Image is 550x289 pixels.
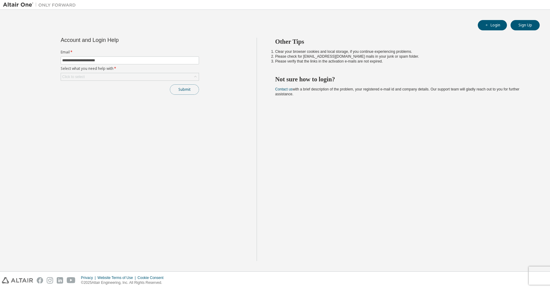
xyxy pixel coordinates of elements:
img: linkedin.svg [57,277,63,284]
label: Select what you need help with [61,66,199,71]
div: Click to select [62,74,85,79]
p: © 2025 Altair Engineering, Inc. All Rights Reserved. [81,280,167,285]
div: Cookie Consent [137,275,167,280]
img: youtube.svg [67,277,76,284]
button: Sign Up [511,20,540,30]
h2: Other Tips [275,38,529,46]
span: with a brief description of the problem, your registered e-mail id and company details. Our suppo... [275,87,519,96]
li: Clear your browser cookies and local storage, if you continue experiencing problems. [275,49,529,54]
a: Contact us [275,87,292,91]
img: Altair One [3,2,79,8]
img: facebook.svg [37,277,43,284]
img: altair_logo.svg [2,277,33,284]
h2: Not sure how to login? [275,75,529,83]
label: Email [61,50,199,55]
button: Submit [170,84,199,95]
div: Privacy [81,275,97,280]
button: Login [478,20,507,30]
li: Please verify that the links in the activation e-mails are not expired. [275,59,529,64]
div: Account and Login Help [61,38,171,42]
img: instagram.svg [47,277,53,284]
div: Website Terms of Use [97,275,137,280]
div: Click to select [61,73,199,80]
li: Please check for [EMAIL_ADDRESS][DOMAIN_NAME] mails in your junk or spam folder. [275,54,529,59]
